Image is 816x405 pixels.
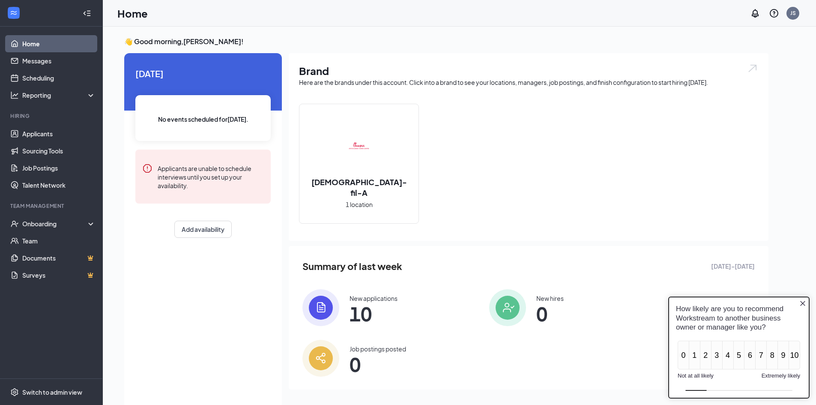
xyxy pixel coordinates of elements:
[350,357,406,372] span: 0
[747,63,758,73] img: open.6027fd2a22e1237b5b06.svg
[790,9,796,17] div: JS
[158,114,248,124] span: No events scheduled for [DATE] .
[22,35,96,52] a: Home
[662,290,816,405] iframe: Sprig User Feedback Dialog
[536,294,564,303] div: New hires
[350,306,398,321] span: 10
[22,159,96,177] a: Job Postings
[536,306,564,321] span: 0
[22,177,96,194] a: Talent Network
[299,177,418,198] h2: [DEMOGRAPHIC_DATA]-fil-A
[22,125,96,142] a: Applicants
[10,219,19,228] svg: UserCheck
[302,340,339,377] img: icon
[299,78,758,87] div: Here are the brands under this account. Click into a brand to see your locations, managers, job p...
[22,91,96,99] div: Reporting
[22,267,96,284] a: SurveysCrown
[22,232,96,249] a: Team
[22,52,96,69] a: Messages
[174,221,232,238] button: Add availability
[332,118,386,173] img: Chick-fil-A
[22,142,96,159] a: Sourcing Tools
[769,8,779,18] svg: QuestionInfo
[350,294,398,303] div: New applications
[302,259,402,274] span: Summary of last week
[142,163,152,174] svg: Error
[135,67,271,80] span: [DATE]
[302,289,339,326] img: icon
[711,261,755,271] span: [DATE] - [DATE]
[10,91,19,99] svg: Analysis
[22,69,96,87] a: Scheduling
[9,9,18,17] svg: WorkstreamLogo
[489,289,526,326] img: icon
[10,388,19,396] svg: Settings
[350,345,406,353] div: Job postings posted
[117,6,148,21] h1: Home
[83,9,91,18] svg: Collapse
[10,202,94,210] div: Team Management
[22,249,96,267] a: DocumentsCrown
[346,200,373,209] span: 1 location
[299,63,758,78] h1: Brand
[158,163,264,190] div: Applicants are unable to schedule interviews until you set up your availability.
[10,112,94,120] div: Hiring
[22,388,82,396] div: Switch to admin view
[22,219,88,228] div: Onboarding
[750,8,760,18] svg: Notifications
[124,37,768,46] h3: 👋 Good morning, [PERSON_NAME] !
